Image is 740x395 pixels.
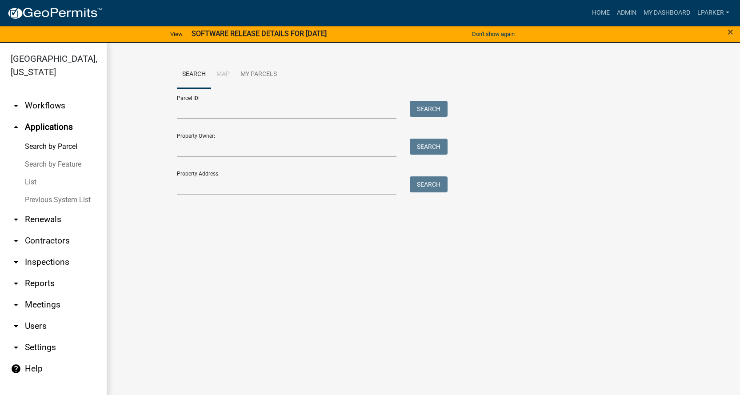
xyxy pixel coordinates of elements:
i: arrow_drop_down [11,257,21,267]
i: arrow_drop_down [11,321,21,331]
i: arrow_drop_down [11,278,21,289]
i: arrow_drop_up [11,122,21,132]
i: arrow_drop_down [11,299,21,310]
a: Search [177,60,211,89]
a: lparker [694,4,733,21]
i: arrow_drop_down [11,235,21,246]
span: × [728,26,733,38]
a: Home [588,4,613,21]
a: My Dashboard [640,4,694,21]
button: Close [728,27,733,37]
a: Admin [613,4,640,21]
i: arrow_drop_down [11,342,21,353]
strong: SOFTWARE RELEASE DETAILS FOR [DATE] [192,29,327,38]
button: Don't show again [468,27,518,41]
i: arrow_drop_down [11,214,21,225]
a: View [167,27,186,41]
a: My Parcels [235,60,282,89]
button: Search [410,176,448,192]
i: arrow_drop_down [11,100,21,111]
button: Search [410,139,448,155]
button: Search [410,101,448,117]
i: help [11,363,21,374]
